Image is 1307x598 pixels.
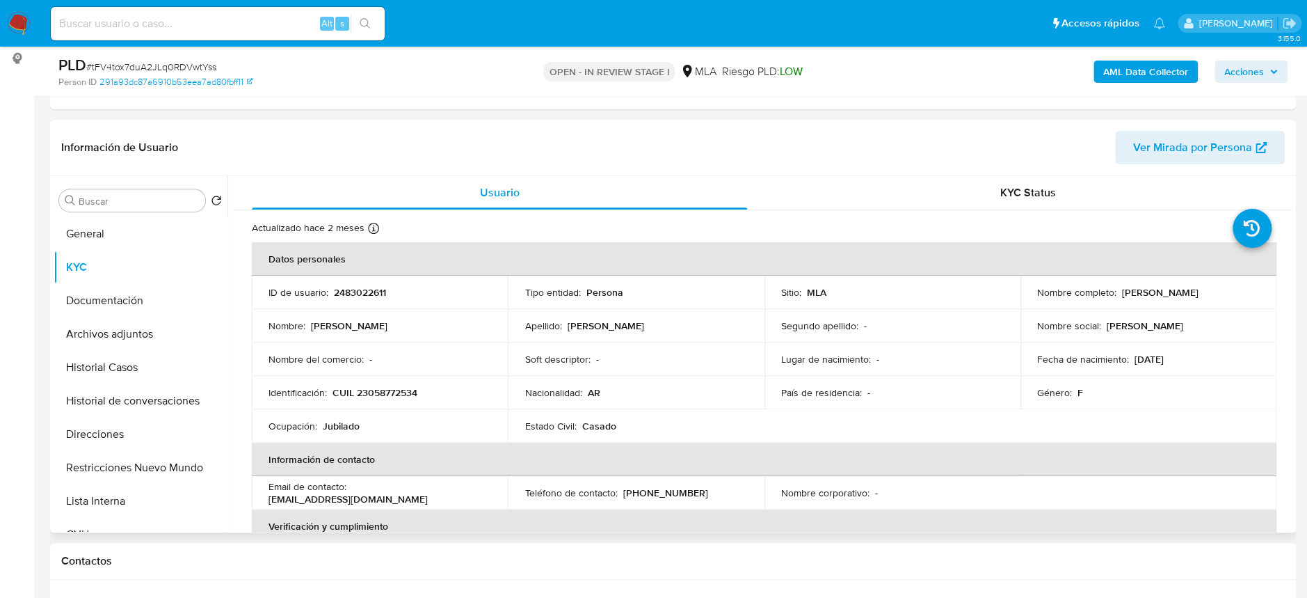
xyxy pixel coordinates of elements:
[1133,131,1252,164] span: Ver Mirada por Persona
[54,418,227,451] button: Direcciones
[54,451,227,485] button: Restricciones Nuevo Mundo
[54,251,227,284] button: KYC
[1134,353,1164,365] p: [DATE]
[1037,320,1101,332] p: Nombre social :
[252,221,364,235] p: Actualizado hace 2 meses
[867,386,870,399] p: -
[54,351,227,384] button: Historial Casos
[1224,61,1264,83] span: Acciones
[781,320,858,332] p: Segundo apellido :
[268,286,328,299] p: ID de usuario :
[61,141,178,155] h1: Información de Usuario
[680,64,716,79] div: MLA
[781,386,862,399] p: País de residencia :
[1122,286,1198,299] p: [PERSON_NAME]
[543,62,675,81] p: OPEN - IN REVIEW STAGE I
[567,320,643,332] p: [PERSON_NAME]
[781,487,869,499] p: Nombre corporativo :
[587,386,600,399] p: AR
[1115,131,1285,164] button: Ver Mirada por Persona
[524,320,561,332] p: Apellido :
[58,76,97,88] b: Person ID
[99,76,252,88] a: 291a93dc87a6910b53eea7ad80fbff11
[268,353,364,365] p: Nombre del comercio :
[1153,17,1165,29] a: Notificaciones
[61,554,1285,568] h1: Contactos
[268,493,428,505] p: [EMAIL_ADDRESS][DOMAIN_NAME]
[1037,386,1072,399] p: Género :
[323,420,360,432] p: Jubilado
[524,420,576,432] p: Estado Civil :
[268,480,346,493] p: Email de contacto :
[524,487,617,499] p: Teléfono de contacto :
[1198,17,1277,30] p: cecilia.zacarias@mercadolibre.com
[54,485,227,518] button: Lista Interna
[54,217,227,251] button: General
[369,353,372,365] p: -
[268,320,305,332] p: Nombre :
[721,64,802,79] span: Riesgo PLD:
[252,443,1276,476] th: Información de contacto
[875,487,878,499] p: -
[321,17,332,30] span: Alt
[65,195,76,206] button: Buscar
[781,286,801,299] p: Sitio :
[1103,61,1188,83] b: AML Data Collector
[1093,61,1198,83] button: AML Data Collector
[1061,16,1139,31] span: Accesos rápidos
[268,420,317,432] p: Ocupación :
[1077,386,1083,399] p: F
[1000,184,1056,200] span: KYC Status
[524,353,590,365] p: Soft descriptor :
[54,384,227,418] button: Historial de conversaciones
[524,286,580,299] p: Tipo entidad :
[1214,61,1288,83] button: Acciones
[807,286,826,299] p: MLA
[864,320,867,332] p: -
[1037,353,1129,365] p: Fecha de nacimiento :
[779,63,802,79] span: LOW
[340,17,344,30] span: s
[268,386,327,399] p: Identificación :
[524,386,582,399] p: Nacionalidad :
[54,317,227,351] button: Archivos adjuntos
[1282,16,1297,31] a: Salir
[54,284,227,317] button: Documentación
[311,320,387,332] p: [PERSON_NAME]
[595,353,598,365] p: -
[876,353,879,365] p: -
[1277,33,1300,44] span: 3.155.0
[51,15,385,33] input: Buscar usuario o caso...
[351,14,379,33] button: search-icon
[582,420,616,432] p: Casado
[332,386,417,399] p: CUIL 23058772534
[79,195,200,207] input: Buscar
[252,242,1276,276] th: Datos personales
[586,286,623,299] p: Persona
[1037,286,1116,299] p: Nombre completo :
[252,510,1276,543] th: Verificación y cumplimiento
[623,487,707,499] p: [PHONE_NUMBER]
[54,518,227,551] button: CVU
[86,60,216,74] span: # tFV4tox7duA2JLq0RDVwtYss
[211,195,222,210] button: Volver al orden por defecto
[781,353,871,365] p: Lugar de nacimiento :
[334,286,386,299] p: 2483022611
[1107,320,1183,332] p: [PERSON_NAME]
[58,54,86,76] b: PLD
[479,184,519,200] span: Usuario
